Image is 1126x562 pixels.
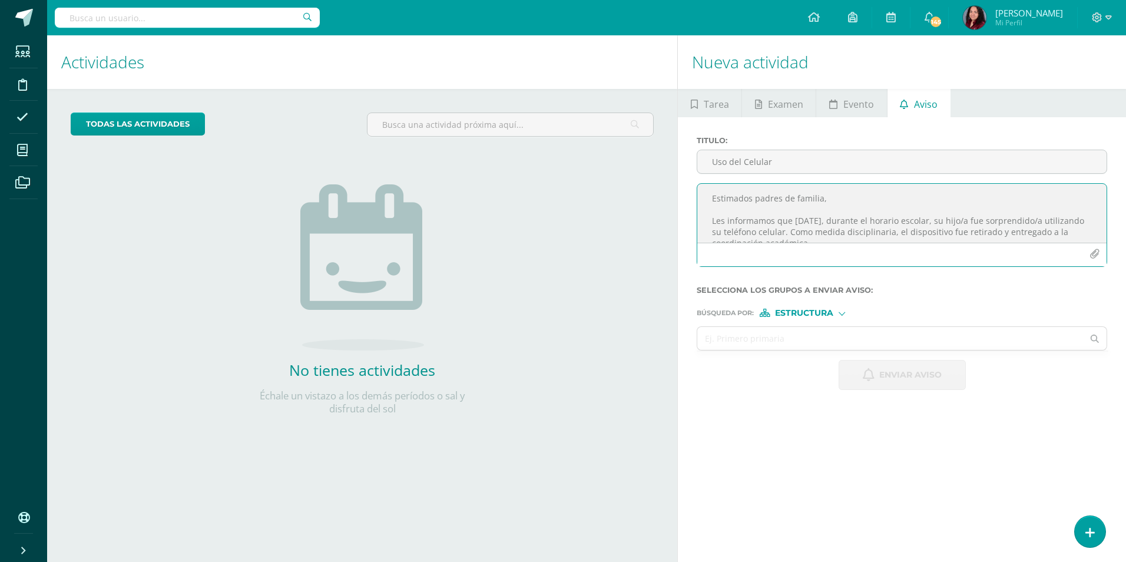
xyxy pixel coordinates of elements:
[995,7,1063,19] span: [PERSON_NAME]
[244,360,480,380] h2: No tienes actividades
[995,18,1063,28] span: Mi Perfil
[71,113,205,135] a: todas las Actividades
[839,360,966,390] button: Enviar aviso
[760,309,848,317] div: [object Object]
[879,361,942,389] span: Enviar aviso
[55,8,320,28] input: Busca un usuario...
[775,310,833,316] span: Estructura
[678,89,741,117] a: Tarea
[843,90,874,118] span: Evento
[697,150,1107,173] input: Titulo
[697,327,1083,350] input: Ej. Primero primaria
[692,35,1112,89] h1: Nueva actividad
[929,15,942,28] span: 145
[697,310,754,316] span: Búsqueda por :
[61,35,663,89] h1: Actividades
[914,90,938,118] span: Aviso
[887,89,951,117] a: Aviso
[742,89,816,117] a: Examen
[244,389,480,415] p: Échale un vistazo a los demás períodos o sal y disfruta del sol
[697,184,1107,243] textarea: Estimados padres de familia, Les informamos que [DATE], durante el horario escolar, su hijo/a fue...
[367,113,653,136] input: Busca una actividad próxima aquí...
[300,184,424,351] img: no_activities.png
[768,90,803,118] span: Examen
[697,136,1107,145] label: Titulo :
[963,6,986,29] img: d1a1e1938b2129473632f39149ad8a41.png
[704,90,729,118] span: Tarea
[816,89,886,117] a: Evento
[697,286,1107,295] label: Selecciona los grupos a enviar aviso :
